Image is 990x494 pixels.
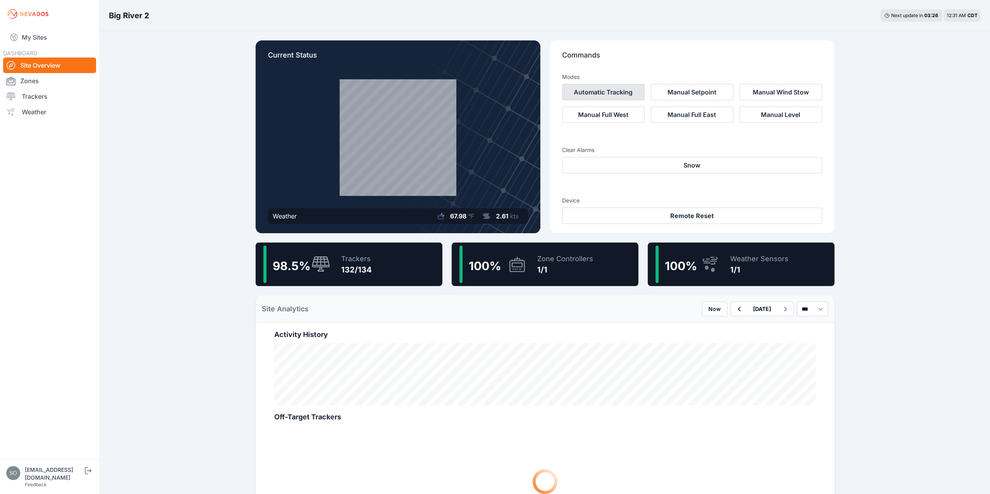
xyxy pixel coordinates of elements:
[924,12,938,19] div: 03 : 26
[562,106,645,123] button: Manual Full West
[452,243,638,286] a: 100%Zone Controllers1/1
[730,264,788,275] div: 1/1
[562,157,822,173] button: Snow
[562,197,822,204] h3: Device
[537,253,593,264] div: Zone Controllers
[3,50,37,56] span: DASHBOARD
[262,304,308,314] h2: Site Analytics
[256,243,442,286] a: 98.5%Trackers132/134
[739,106,822,123] button: Manual Level
[268,50,528,67] p: Current Status
[651,84,733,100] button: Manual Setpoint
[510,212,519,220] span: kts
[648,243,834,286] a: 100%Weather Sensors1/1
[562,208,822,224] button: Remote Reset
[274,412,816,422] h2: Off-Target Trackers
[967,12,978,18] span: CDT
[109,10,149,21] h3: Big River 2
[891,12,923,18] span: Next update in
[730,253,788,264] div: Weather Sensors
[562,50,822,67] p: Commands
[537,264,593,275] div: 1/1
[450,212,466,220] span: 67.98
[25,466,83,482] div: [EMAIL_ADDRESS][DOMAIN_NAME]
[341,253,372,264] div: Trackers
[469,259,501,273] span: 100 %
[25,482,47,487] a: Feedback
[3,104,96,120] a: Weather
[3,89,96,104] a: Trackers
[739,84,822,100] button: Manual Wind Stow
[562,73,580,81] h3: Modes
[665,259,697,273] span: 100 %
[274,329,816,340] h2: Activity History
[496,212,508,220] span: 2.61
[273,211,297,221] div: Weather
[6,8,50,20] img: Nevados
[341,264,372,275] div: 132/134
[3,73,96,89] a: Zones
[6,466,20,480] img: solvocc@solvenergy.com
[562,146,822,154] h3: Clear Alarms
[273,259,310,273] span: 98.5 %
[3,28,96,47] a: My Sites
[651,106,733,123] button: Manual Full East
[702,302,727,316] button: Now
[947,12,966,18] span: 12:31 AM
[562,84,645,100] button: Automatic Tracking
[468,212,474,220] span: °F
[109,5,149,26] nav: Breadcrumb
[3,58,96,73] a: Site Overview
[747,302,777,316] button: [DATE]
